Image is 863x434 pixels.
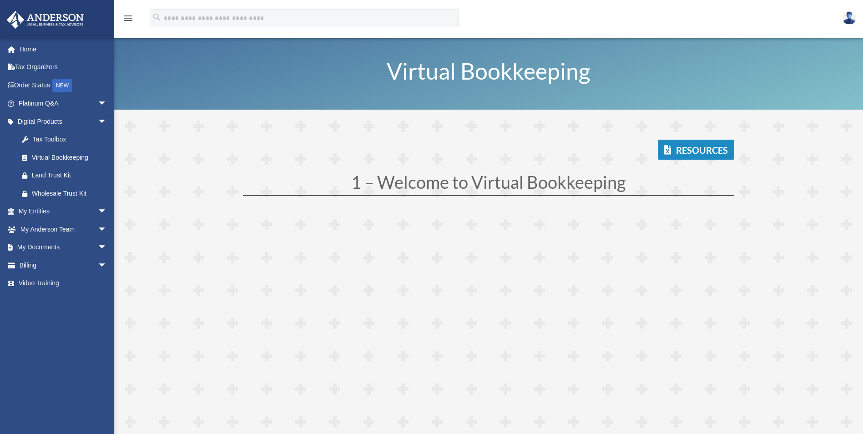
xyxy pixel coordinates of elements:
a: Resources [658,140,734,160]
a: Wholesale Trust Kit [13,184,121,202]
span: arrow_drop_down [98,256,116,275]
span: arrow_drop_down [98,220,116,239]
img: Anderson Advisors Platinum Portal [4,11,86,29]
a: Digital Productsarrow_drop_down [6,112,121,131]
a: Tax Toolbox [13,131,121,149]
div: Wholesale Trust Kit [32,188,109,199]
i: menu [123,13,134,24]
a: My Documentsarrow_drop_down [6,238,121,257]
a: Virtual Bookkeeping [13,148,116,167]
a: My Anderson Teamarrow_drop_down [6,220,121,238]
div: Land Trust Kit [32,170,109,181]
h1: 1 – Welcome to Virtual Bookkeeping [243,173,734,195]
span: arrow_drop_down [98,238,116,257]
div: Virtual Bookkeeping [32,152,105,163]
i: search [152,12,162,22]
a: My Entitiesarrow_drop_down [6,202,121,221]
span: arrow_drop_down [98,202,116,221]
a: Home [6,40,121,58]
span: Virtual Bookkeeping [387,57,590,85]
a: Video Training [6,274,121,293]
img: User Pic [843,11,856,25]
a: Tax Organizers [6,58,121,76]
span: arrow_drop_down [98,112,116,131]
span: arrow_drop_down [98,95,116,113]
a: Platinum Q&Aarrow_drop_down [6,95,121,113]
div: NEW [52,79,72,92]
div: Tax Toolbox [32,134,109,145]
a: Billingarrow_drop_down [6,256,121,274]
a: Order StatusNEW [6,76,121,95]
a: menu [123,16,134,24]
a: Land Trust Kit [13,167,121,185]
